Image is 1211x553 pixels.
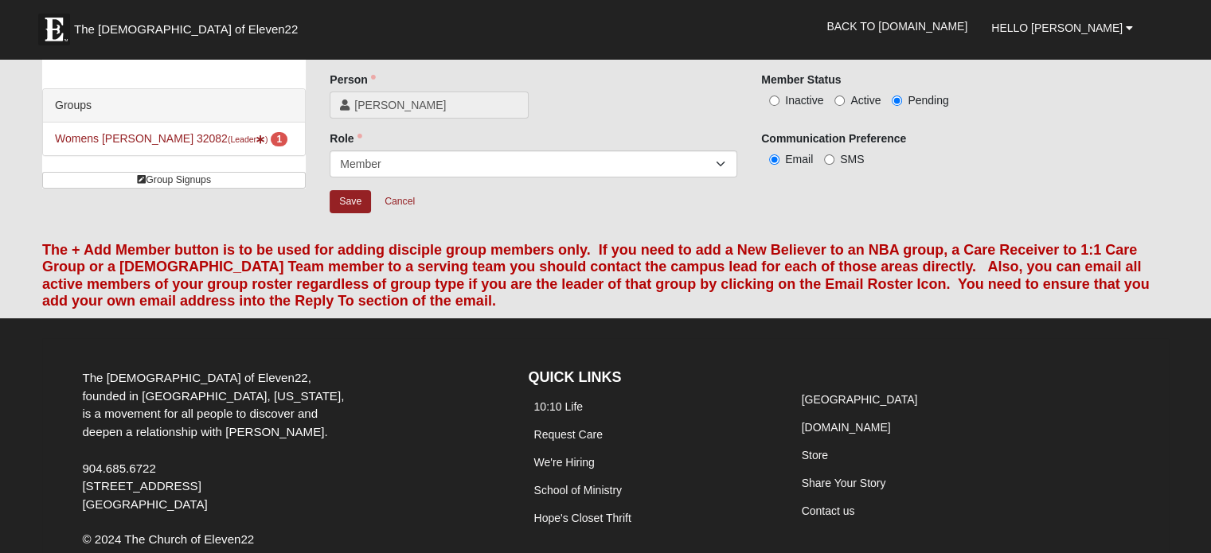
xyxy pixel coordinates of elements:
a: Hope's Closet Thrift [533,512,631,524]
span: The [DEMOGRAPHIC_DATA] of Eleven22 [74,21,298,37]
input: Pending [892,95,902,106]
input: Inactive [769,95,779,106]
label: Communication Preference [761,130,906,146]
span: Inactive [785,94,823,107]
a: Share Your Story [802,477,886,489]
span: Active [850,94,881,107]
font: The + Add Member button is to be used for adding disciple group members only. If you need to add ... [42,242,1150,310]
a: 10:10 Life [533,400,583,413]
label: Person [330,72,375,88]
span: Pending [908,94,948,107]
a: Womens [PERSON_NAME] 32082(Leader) 1 [55,132,287,145]
a: Store [802,449,828,461]
a: Back to [DOMAIN_NAME] [814,6,979,46]
a: [DOMAIN_NAME] [802,421,891,434]
a: We're Hiring [533,456,594,469]
a: The [DEMOGRAPHIC_DATA] of Eleven22 [30,6,349,45]
div: The [DEMOGRAPHIC_DATA] of Eleven22, founded in [GEOGRAPHIC_DATA], [US_STATE], is a movement for a... [70,369,367,514]
a: School of Ministry [533,484,621,497]
a: Contact us [802,504,855,517]
span: SMS [840,153,864,166]
a: Group Signups [42,172,306,189]
input: Alt+s [330,190,371,213]
a: Hello [PERSON_NAME] [979,8,1145,48]
span: [GEOGRAPHIC_DATA] [82,497,207,511]
a: Cancel [374,189,425,214]
input: Email [769,154,779,165]
span: number of pending members [271,132,287,146]
span: Hello [PERSON_NAME] [991,21,1123,34]
small: (Leader ) [228,134,268,144]
input: SMS [824,154,834,165]
input: Active [834,95,845,106]
div: Groups [43,89,305,123]
label: Member Status [761,72,841,88]
a: [GEOGRAPHIC_DATA] [802,393,918,406]
h4: QUICK LINKS [528,369,772,387]
label: Role [330,130,361,146]
img: Eleven22 logo [38,14,70,45]
span: [PERSON_NAME] [354,97,518,113]
a: Request Care [533,428,602,441]
span: Email [785,153,813,166]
